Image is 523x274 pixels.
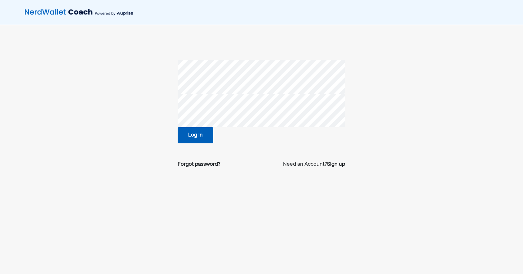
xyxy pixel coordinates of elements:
[283,161,345,168] p: Need an Account?
[178,127,213,143] button: Log in
[327,161,345,168] a: Sign up
[178,161,220,168] a: Forgot password?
